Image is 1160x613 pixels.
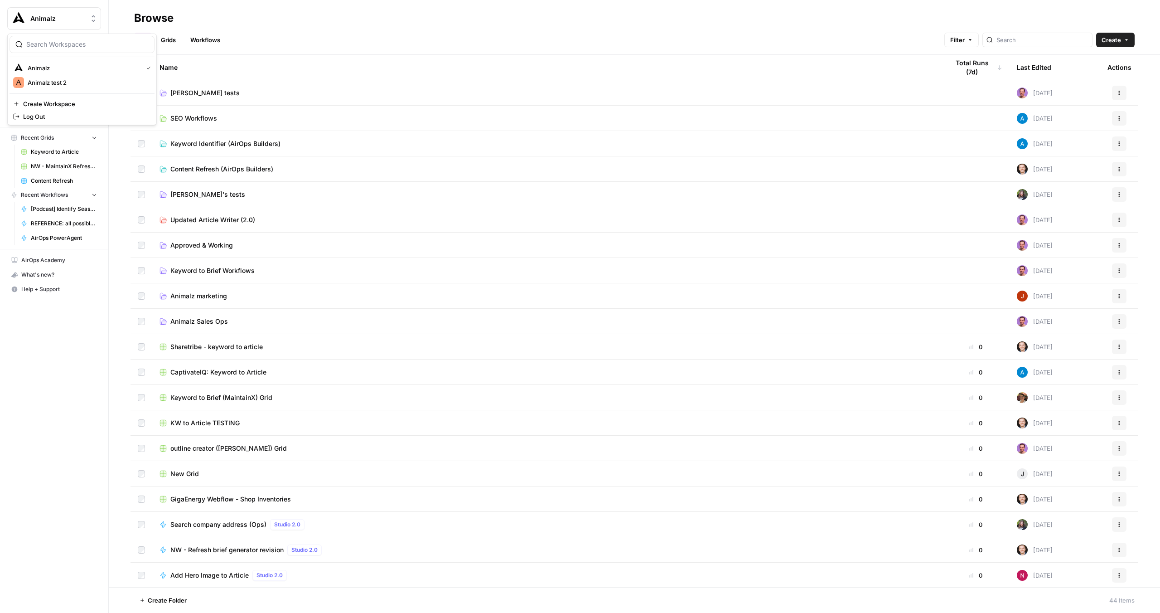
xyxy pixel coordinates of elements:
[170,469,199,478] span: New Grid
[170,215,255,224] span: Updated Article Writer (2.0)
[949,545,1002,555] div: 0
[8,268,101,282] div: What's new?
[159,495,934,504] a: GigaEnergy Webflow - Shop Inventories
[10,110,155,123] a: Log Out
[1017,367,1053,378] div: [DATE]
[148,596,187,605] span: Create Folder
[950,35,965,44] span: Filter
[1017,570,1053,581] div: [DATE]
[949,368,1002,377] div: 0
[159,368,934,377] a: CaptivateIQ: Keyword to Article
[170,444,287,453] span: outline creator ([PERSON_NAME]) Grid
[159,342,934,351] a: Sharetribe - keyword to article
[28,78,147,87] span: Animalz test 2
[274,521,300,529] span: Studio 2.0
[1017,316,1028,327] img: 6puihir5v8umj4c82kqcaj196fcw
[949,571,1002,580] div: 0
[1017,164,1053,175] div: [DATE]
[170,571,249,580] span: Add Hero Image to Article
[23,112,147,121] span: Log Out
[1017,570,1028,581] img: 809rsgs8fojgkhnibtwc28oh1nli
[1017,418,1053,428] div: [DATE]
[1017,418,1028,428] img: lgt9qu58mh3yk4jks3syankzq6oi
[30,14,85,23] span: Animalz
[170,241,233,250] span: Approved & Working
[31,162,97,170] span: NW - MaintainX Refresh Workflow
[949,393,1002,402] div: 0
[1017,468,1053,479] div: [DATE]
[1017,519,1028,530] img: axfdhis7hqllw7znytczg3qeu3ls
[1017,164,1028,175] img: lgt9qu58mh3yk4jks3syankzq6oi
[170,88,240,97] span: [PERSON_NAME] tests
[159,241,934,250] a: Approved & Working
[159,570,934,581] a: Add Hero Image to ArticleStudio 2.0
[1017,88,1053,98] div: [DATE]
[17,216,101,231] a: REFERENCE: all possible steps
[1017,341,1028,352] img: lgt9qu58mh3yk4jks3syankzq6oi
[170,292,227,301] span: Animalz marketing
[949,55,1002,80] div: Total Runs (7d)
[1017,341,1053,352] div: [DATE]
[1017,443,1053,454] div: [DATE]
[1017,240,1053,251] div: [DATE]
[159,444,934,453] a: outline creator ([PERSON_NAME]) Grid
[21,256,97,264] span: AirOps Academy
[1017,189,1053,200] div: [DATE]
[159,190,934,199] a: [PERSON_NAME]'s tests
[159,393,934,402] a: Keyword to Brief (MaintainX) Grid
[1017,545,1053,555] div: [DATE]
[17,231,101,245] a: AirOps PowerAgent
[170,393,272,402] span: Keyword to Brief (MaintainX) Grid
[7,188,101,202] button: Recent Workflows
[159,469,934,478] a: New Grid
[159,114,934,123] a: SEO Workflows
[1017,55,1051,80] div: Last Edited
[1017,113,1053,124] div: [DATE]
[31,219,97,228] span: REFERENCE: all possible steps
[7,282,101,297] button: Help + Support
[949,342,1002,351] div: 0
[949,520,1002,529] div: 0
[7,7,101,30] button: Workspace: Animalz
[949,495,1002,504] div: 0
[13,77,24,88] img: Animalz test 2 Logo
[170,368,266,377] span: CaptivateIQ: Keyword to Article
[31,234,97,242] span: AirOps PowerAgent
[1017,265,1053,276] div: [DATE]
[170,165,273,174] span: Content Refresh (AirOps Builders)
[31,205,97,213] span: [Podcast] Identify Season Quotes & Topics
[170,342,263,351] span: Sharetribe - keyword to article
[944,33,979,47] button: Filter
[10,97,155,110] a: Create Workspace
[13,63,24,73] img: Animalz Logo
[17,202,101,216] a: [Podcast] Identify Season Quotes & Topics
[1017,113,1028,124] img: o3cqybgnmipr355j8nz4zpq1mc6x
[256,571,283,579] span: Studio 2.0
[1017,392,1028,403] img: ek2nf8ebrmw7w2gh7w2o7ll49bvm
[7,131,101,145] button: Recent Grids
[134,593,192,608] button: Create Folder
[23,99,147,108] span: Create Workspace
[170,418,240,428] span: KW to Article TESTING
[159,139,934,148] a: Keyword Identifier (AirOps Builders)
[21,285,97,293] span: Help + Support
[1017,443,1028,454] img: 6puihir5v8umj4c82kqcaj196fcw
[1017,240,1028,251] img: 6puihir5v8umj4c82kqcaj196fcw
[159,292,934,301] a: Animalz marketing
[949,444,1002,453] div: 0
[1017,494,1028,505] img: lgt9qu58mh3yk4jks3syankzq6oi
[949,418,1002,428] div: 0
[7,253,101,268] a: AirOps Academy
[1017,291,1053,302] div: [DATE]
[1017,214,1028,225] img: 6puihir5v8umj4c82kqcaj196fcw
[17,174,101,188] a: Content Refresh
[170,139,280,148] span: Keyword Identifier (AirOps Builders)
[1017,214,1053,225] div: [DATE]
[1017,316,1053,327] div: [DATE]
[170,495,291,504] span: GigaEnergy Webflow - Shop Inventories
[7,268,101,282] button: What's new?
[159,55,934,80] div: Name
[31,177,97,185] span: Content Refresh
[170,545,284,555] span: NW - Refresh brief generator revision
[134,11,174,25] div: Browse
